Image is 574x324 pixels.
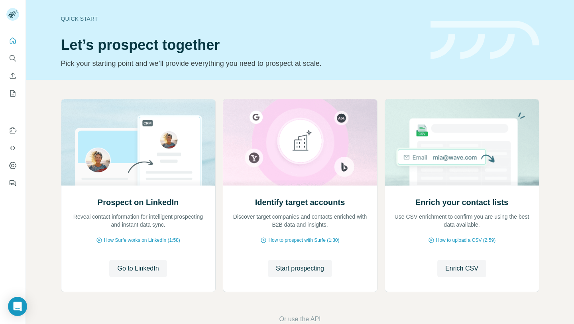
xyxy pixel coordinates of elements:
[61,37,421,53] h1: Let’s prospect together
[61,58,421,69] p: Pick your starting point and we’ll provide everything you need to prospect at scale.
[69,213,207,229] p: Reveal contact information for intelligent prospecting and instant data sync.
[6,51,19,65] button: Search
[415,197,508,208] h2: Enrich your contact lists
[268,237,339,244] span: How to prospect with Surfe (1:30)
[255,197,345,208] h2: Identify target accounts
[117,264,159,273] span: Go to LinkedIn
[445,264,478,273] span: Enrich CSV
[104,237,180,244] span: How Surfe works on LinkedIn (1:58)
[231,213,369,229] p: Discover target companies and contacts enriched with B2B data and insights.
[223,99,377,186] img: Identify target accounts
[276,264,324,273] span: Start prospecting
[279,314,320,324] button: Or use the API
[385,99,539,186] img: Enrich your contact lists
[6,34,19,48] button: Quick start
[61,99,216,186] img: Prospect on LinkedIn
[109,260,167,277] button: Go to LinkedIn
[431,21,539,59] img: banner
[436,237,495,244] span: How to upload a CSV (2:59)
[61,15,421,23] div: Quick start
[6,86,19,101] button: My lists
[6,69,19,83] button: Enrich CSV
[393,213,531,229] p: Use CSV enrichment to confirm you are using the best data available.
[268,260,332,277] button: Start prospecting
[8,297,27,316] div: Open Intercom Messenger
[6,141,19,155] button: Use Surfe API
[98,197,179,208] h2: Prospect on LinkedIn
[6,176,19,190] button: Feedback
[6,158,19,173] button: Dashboard
[437,260,486,277] button: Enrich CSV
[6,123,19,138] button: Use Surfe on LinkedIn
